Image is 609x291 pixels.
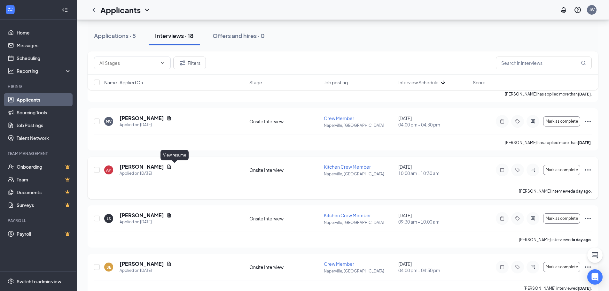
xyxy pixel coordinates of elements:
a: DocumentsCrown [17,186,71,199]
svg: Filter [179,59,186,67]
svg: Tag [514,167,521,172]
svg: QuestionInfo [574,6,582,14]
svg: Ellipses [584,166,592,174]
b: a day ago [573,237,591,242]
span: Name · Applied On [104,79,143,86]
div: Applied on [DATE] [120,122,172,128]
span: Kitchen Crew Member [324,212,371,218]
svg: Tag [514,119,521,124]
a: OnboardingCrown [17,160,71,173]
svg: ChevronDown [143,6,151,14]
div: Onsite Interview [249,118,320,125]
input: All Stages [99,59,158,66]
a: Messages [17,39,71,52]
a: Talent Network [17,132,71,144]
span: Kitchen Crew Member [324,164,371,170]
p: [PERSON_NAME] has applied more than . [505,140,592,145]
svg: ActiveChat [529,216,537,221]
svg: Analysis [8,68,14,74]
span: Mark as complete [546,119,578,124]
a: SurveysCrown [17,199,71,211]
svg: Settings [8,278,14,285]
svg: ActiveChat [529,119,537,124]
p: [PERSON_NAME] interviewed . [524,286,592,291]
button: Mark as complete [543,213,580,224]
button: Mark as complete [543,262,580,272]
svg: ChevronLeft [90,6,98,14]
a: Sourcing Tools [17,106,71,119]
svg: ChatActive [591,251,599,259]
div: Switch to admin view [17,278,61,285]
div: [DATE] [398,115,469,128]
svg: Document [167,213,172,218]
svg: Document [167,261,172,266]
p: Naperville, [GEOGRAPHIC_DATA] [324,220,394,225]
span: Mark as complete [546,265,578,269]
h5: [PERSON_NAME] [120,163,164,170]
p: Naperville, [GEOGRAPHIC_DATA] [324,171,394,177]
div: Hiring [8,84,70,89]
button: Mark as complete [543,116,580,126]
div: Interviews · 18 [155,32,193,40]
div: Open Intercom Messenger [587,269,603,285]
h5: [PERSON_NAME] [120,260,164,267]
b: [DATE] [578,286,591,291]
div: [DATE] [398,261,469,273]
div: Onsite Interview [249,264,320,270]
div: Applied on [DATE] [120,267,172,274]
div: Team Management [8,151,70,156]
svg: Note [498,167,506,172]
svg: Ellipses [584,263,592,271]
svg: Collapse [62,7,68,13]
div: Reporting [17,68,72,74]
svg: Tag [514,264,521,270]
p: [PERSON_NAME] interviewed . [519,237,592,242]
p: Naperville, [GEOGRAPHIC_DATA] [324,268,394,274]
h5: [PERSON_NAME] [120,115,164,122]
b: [DATE] [578,140,591,145]
p: Naperville, [GEOGRAPHIC_DATA] [324,123,394,128]
span: Stage [249,79,262,86]
div: Applied on [DATE] [120,170,172,177]
div: AP [106,167,111,173]
div: [DATE] [398,212,469,225]
input: Search in interviews [496,57,592,69]
div: Applied on [DATE] [120,219,172,225]
span: Crew Member [324,261,354,267]
span: 10:00 am - 10:30 am [398,170,469,176]
div: [DATE] [398,164,469,176]
h1: Applicants [100,4,141,15]
a: TeamCrown [17,173,71,186]
svg: Tag [514,216,521,221]
div: JW [589,7,595,12]
span: 09:30 am - 10:00 am [398,218,469,225]
svg: MagnifyingGlass [581,60,586,65]
svg: ActiveChat [529,167,537,172]
div: View resume [160,150,189,160]
svg: Note [498,216,506,221]
span: Crew Member [324,115,354,121]
svg: Note [498,119,506,124]
p: [PERSON_NAME] interviewed . [519,188,592,194]
div: Onsite Interview [249,215,320,222]
div: SE [106,264,111,270]
svg: Note [498,264,506,270]
svg: ChevronDown [160,60,165,65]
svg: WorkstreamLogo [7,6,13,13]
a: Home [17,26,71,39]
span: Mark as complete [546,216,578,221]
b: a day ago [573,189,591,194]
svg: Document [167,164,172,169]
div: Onsite Interview [249,167,320,173]
svg: ActiveChat [529,264,537,270]
span: Interview Schedule [398,79,439,86]
a: Applicants [17,93,71,106]
svg: ArrowDown [439,79,447,86]
a: Scheduling [17,52,71,65]
a: Job Postings [17,119,71,132]
button: Mark as complete [543,165,580,175]
div: Payroll [8,218,70,223]
div: MV [106,119,112,124]
h5: [PERSON_NAME] [120,212,164,219]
